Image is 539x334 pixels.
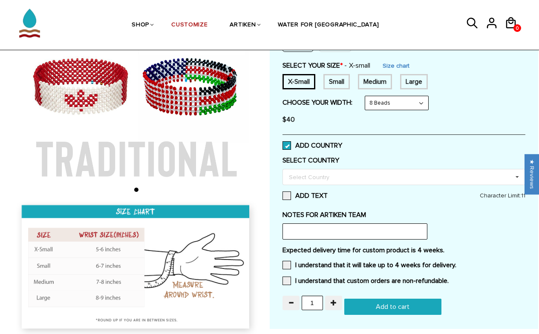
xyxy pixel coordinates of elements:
[480,191,525,200] span: Character Limit:
[383,62,409,69] a: Size chart
[278,3,379,47] a: WATER FOR [GEOGRAPHIC_DATA]
[344,61,370,70] span: X-small
[287,172,342,182] div: Select Country
[282,98,352,107] label: CHOOSE YOUR WIDTH:
[513,23,521,34] span: 0
[513,24,521,32] a: 0
[282,61,370,70] label: SELECT YOUR SIZE
[171,3,208,47] a: CUSTOMIZE
[344,299,441,315] input: Add to cart
[282,211,525,219] label: NOTES FOR ARTIKEN TEAM
[230,3,256,47] a: ARTIKEN
[525,154,539,194] div: Click to open Judge.me floating reviews tab
[282,277,449,285] label: I understand that custom orders are non-refundable.
[400,74,428,89] div: 8 inches
[132,3,149,47] a: SHOP
[282,141,342,150] label: ADD COUNTRY
[282,191,525,200] label: ADD TEXT
[282,156,525,165] label: SELECT COUNTRY
[282,115,295,124] span: $40
[358,74,392,89] div: 7.5 inches
[134,188,138,192] li: Page dot 1
[323,74,350,89] div: 7 inches
[282,246,525,254] label: Expected delivery time for custom product is 4 weeks.
[282,74,315,89] div: 6 inches
[282,261,456,269] label: I understand that it will take up to 4 weeks for delivery.
[521,192,525,199] span: 11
